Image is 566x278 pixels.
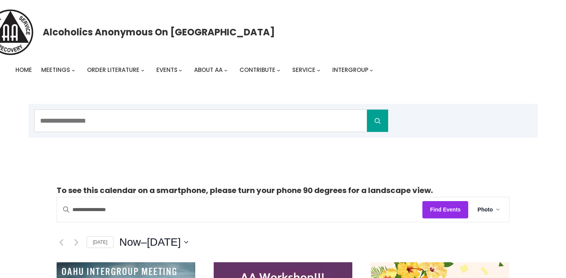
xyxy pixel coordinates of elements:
[72,68,75,72] button: Meetings submenu
[179,68,182,72] button: Events submenu
[119,235,141,250] span: Now
[156,66,178,74] span: Events
[194,66,223,74] span: About AA
[523,87,538,102] button: 0 items in cart, total price of $0.00
[72,238,81,247] a: Next Events
[332,66,368,74] span: Intergroup
[141,68,144,72] button: Order Literature submenu
[119,235,188,250] button: Click to toggle datepicker
[477,205,493,214] span: Photo
[57,238,66,247] a: Previous Events
[87,236,114,248] a: [DATE]
[43,24,275,40] a: Alcoholics Anonymous on [GEOGRAPHIC_DATA]
[370,68,373,72] button: Intergroup submenu
[147,235,181,250] span: [DATE]
[317,68,320,72] button: Service submenu
[224,68,228,72] button: About AA submenu
[332,65,368,75] a: Intergroup
[194,65,223,75] a: About AA
[422,201,468,218] button: Find Events
[15,66,32,74] span: Home
[57,185,433,196] strong: To see this calendar on a smartphone, please turn your phone 90 degrees for a landscape view.
[87,66,139,74] span: Order Literature
[15,65,376,75] nav: Intergroup
[141,235,147,250] span: –
[495,85,514,104] a: Login
[239,66,275,74] span: Contribute
[41,65,70,75] a: Meetings
[156,65,178,75] a: Events
[15,65,32,75] a: Home
[239,65,275,75] a: Contribute
[292,65,315,75] a: Service
[277,68,280,72] button: Contribute submenu
[367,110,388,132] button: Search
[292,66,315,74] span: Service
[41,66,70,74] span: Meetings
[57,198,422,222] input: Enter Keyword. Search for events by Keyword.
[468,197,509,222] button: Photo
